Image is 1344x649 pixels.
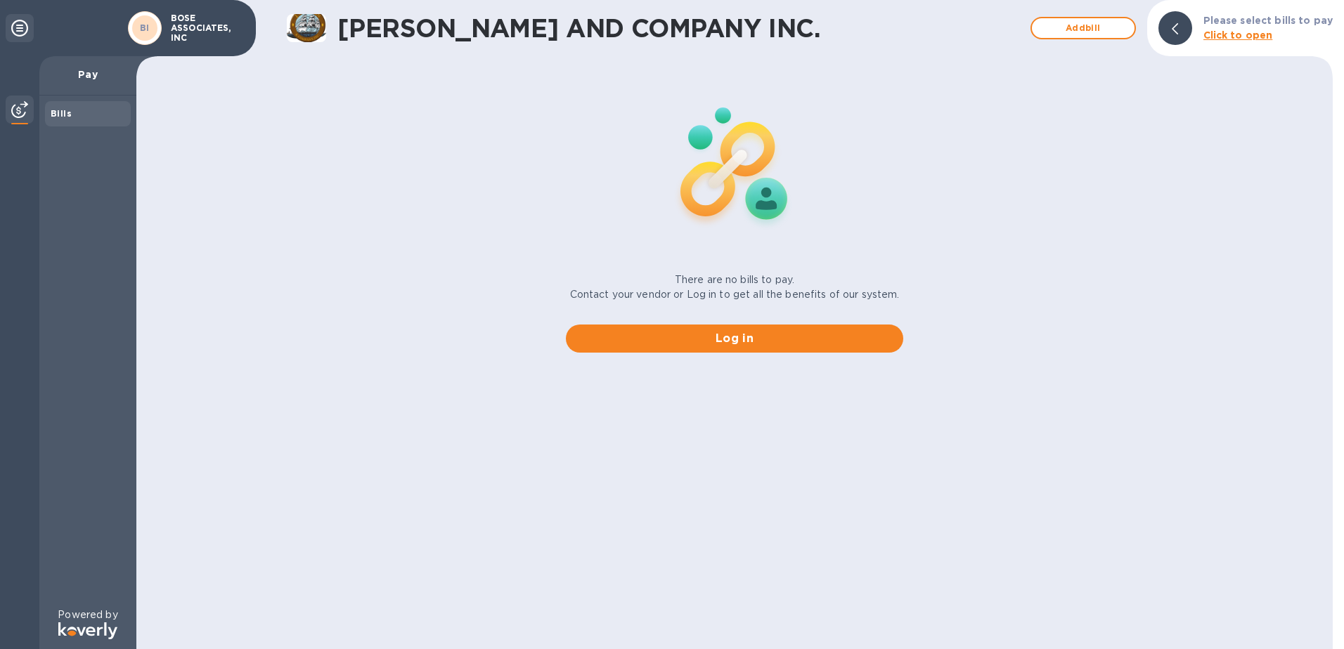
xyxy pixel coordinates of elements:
[1043,20,1123,37] span: Add bill
[1030,17,1136,39] button: Addbill
[171,13,241,43] p: BOSE ASSOCIATES, INC
[1203,29,1273,41] b: Click to open
[58,608,117,622] p: Powered by
[140,22,150,33] b: BI
[566,324,903,353] button: Log in
[51,67,125,81] p: Pay
[577,330,892,347] span: Log in
[58,622,117,639] img: Logo
[337,13,1023,43] h1: [PERSON_NAME] AND COMPANY INC.
[1203,15,1333,26] b: Please select bills to pay
[570,273,900,302] p: There are no bills to pay. Contact your vendor or Log in to get all the benefits of our system.
[51,108,72,119] b: Bills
